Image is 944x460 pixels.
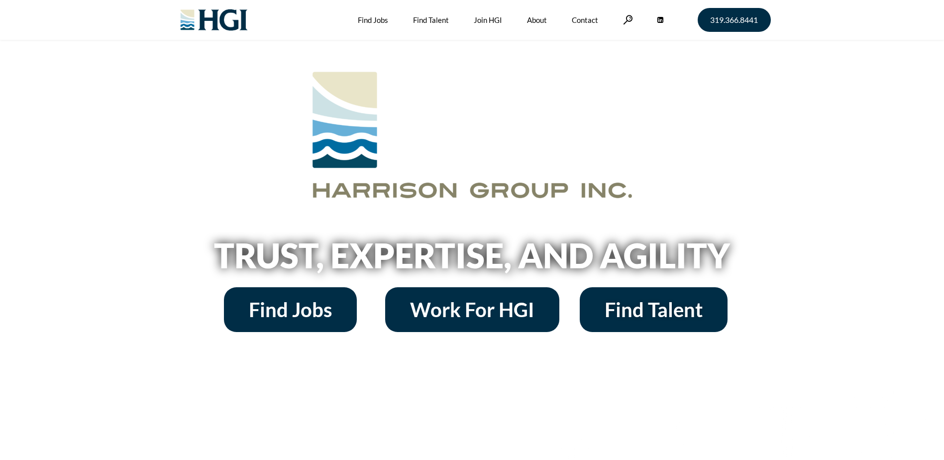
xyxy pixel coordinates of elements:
span: Work For HGI [410,300,534,320]
span: 319.366.8441 [710,16,758,24]
a: Find Talent [580,287,728,332]
span: Find Jobs [249,300,332,320]
a: Find Jobs [224,287,357,332]
h2: Trust, Expertise, and Agility [189,238,756,272]
a: 319.366.8441 [698,8,771,32]
a: Search [623,15,633,24]
a: Work For HGI [385,287,559,332]
span: Find Talent [605,300,703,320]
